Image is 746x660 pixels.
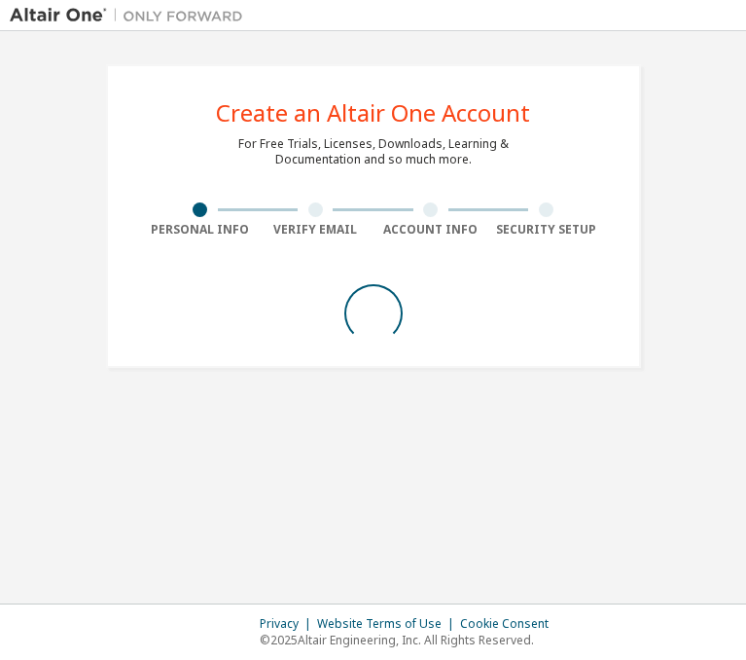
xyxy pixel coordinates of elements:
div: Website Terms of Use [317,616,460,632]
div: Privacy [260,616,317,632]
div: Security Setup [488,222,604,238]
div: Verify Email [258,222,373,238]
div: Account Info [373,222,489,238]
div: Create an Altair One Account [216,101,530,125]
div: For Free Trials, Licenses, Downloads, Learning & Documentation and so much more. [238,136,509,167]
div: Cookie Consent [460,616,560,632]
div: Personal Info [143,222,259,238]
p: © 2025 Altair Engineering, Inc. All Rights Reserved. [260,632,560,648]
img: Altair One [10,6,253,25]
